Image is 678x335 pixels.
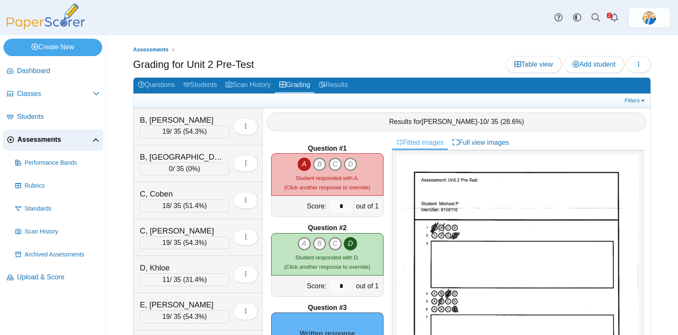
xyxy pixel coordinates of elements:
[328,158,342,171] i: C
[564,56,624,73] a: Add student
[17,66,100,76] span: Dashboard
[162,239,170,246] span: 19
[169,165,173,172] span: 0
[140,189,225,200] div: C, Coben
[267,113,646,131] div: Results for - / 35 ( )
[185,313,204,320] span: 54.3%
[162,276,170,283] span: 11
[313,158,326,171] i: B
[185,239,204,246] span: 54.3%
[344,237,357,251] i: D
[140,236,229,249] div: / 35 ( )
[133,57,254,72] h1: Grading for Unit 2 Pre-Test
[296,175,359,181] span: Student responded with A.
[275,78,314,93] a: Grading
[140,299,225,310] div: E, [PERSON_NAME]
[3,130,103,150] a: Assessments
[3,23,88,31] a: PaperScorer
[328,237,342,251] i: C
[17,273,100,282] span: Upload & Score
[140,152,225,163] div: B, [GEOGRAPHIC_DATA]
[12,176,103,196] a: Rubrics
[514,61,553,68] span: Table view
[422,118,478,125] span: [PERSON_NAME]
[480,118,487,125] span: 10
[25,228,100,236] span: Scan History
[17,112,100,121] span: Students
[3,267,103,288] a: Upload & Score
[354,276,383,296] div: out of 1
[272,276,328,296] div: Score:
[140,273,229,286] div: / 35 ( )
[295,254,359,261] span: Student responded with D.
[25,251,100,259] span: Archived Assessments
[314,78,352,93] a: Results
[17,89,93,99] span: Classes
[605,8,624,27] a: Alerts
[25,159,100,167] span: Performance Bands
[3,3,88,29] img: PaperScorer
[185,276,204,283] span: 31.4%
[503,118,522,125] span: 28.6%
[448,135,513,150] a: Full view images
[25,205,100,213] span: Standards
[3,61,103,82] a: Dashboard
[12,199,103,219] a: Standards
[313,237,326,251] i: B
[642,11,656,25] span: Travis McFarland
[140,262,225,273] div: D, Khloe
[12,245,103,265] a: Archived Assessments
[221,78,275,93] a: Scan History
[344,158,357,171] i: D
[354,196,383,217] div: out of 1
[3,107,103,127] a: Students
[284,175,370,191] small: (Click another response to override)
[308,144,347,153] b: Question #1
[297,237,311,251] i: A
[188,165,198,172] span: 0%
[642,11,656,25] img: ps.jrF02AmRZeRNgPWo
[185,128,204,135] span: 54.3%
[140,225,225,236] div: C, [PERSON_NAME]
[162,128,170,135] span: 19
[12,222,103,242] a: Scan History
[622,96,648,105] a: Filters
[140,115,225,126] div: B, [PERSON_NAME]
[3,84,103,104] a: Classes
[284,254,370,270] small: (Click another response to override)
[179,78,221,93] a: Students
[162,202,170,209] span: 18
[572,61,615,68] span: Add student
[185,202,204,209] span: 51.4%
[140,163,229,175] div: / 35 ( )
[297,158,311,171] i: A
[17,135,92,144] span: Assessments
[133,46,169,53] span: Assessments
[272,196,328,217] div: Score:
[25,182,100,190] span: Rubrics
[140,310,229,323] div: / 35 ( )
[392,135,448,150] a: Fitted images
[131,45,171,55] a: Assessments
[308,303,347,312] b: Question #3
[506,56,562,73] a: Table view
[3,39,102,56] a: Create New
[162,313,170,320] span: 19
[308,223,347,233] b: Question #2
[140,200,229,212] div: / 35 ( )
[140,125,229,138] div: / 35 ( )
[628,8,670,28] a: ps.jrF02AmRZeRNgPWo
[12,153,103,173] a: Performance Bands
[133,78,179,93] a: Questions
